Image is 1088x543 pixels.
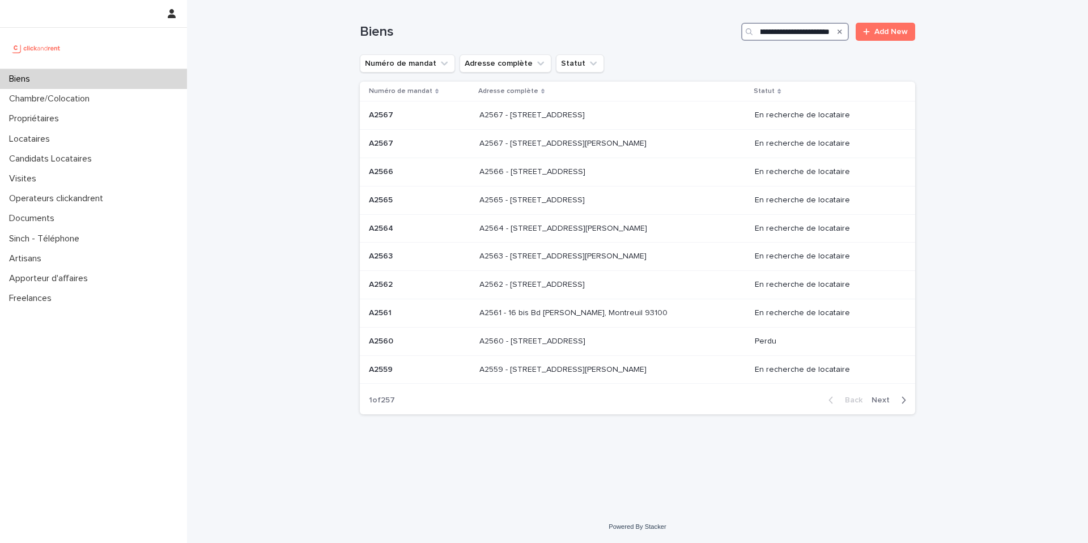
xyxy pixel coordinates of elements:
[479,278,587,290] p: A2562 - [STREET_ADDRESS]
[755,111,897,120] p: En recherche de locataire
[5,273,97,284] p: Apporteur d'affaires
[360,387,404,414] p: 1 of 257
[5,293,61,304] p: Freelances
[5,94,99,104] p: Chambre/Colocation
[838,396,862,404] span: Back
[874,28,908,36] span: Add New
[856,23,915,41] a: Add New
[755,365,897,375] p: En recherche de locataire
[360,158,915,186] tr: A2566A2566 A2566 - [STREET_ADDRESS]A2566 - [STREET_ADDRESS] En recherche de locataire
[369,108,396,120] p: A2567
[755,139,897,149] p: En recherche de locataire
[556,54,604,73] button: Statut
[478,85,538,97] p: Adresse complète
[819,395,867,405] button: Back
[360,186,915,214] tr: A2565A2565 A2565 - [STREET_ADDRESS]A2565 - [STREET_ADDRESS] En recherche de locataire
[5,74,39,84] p: Biens
[360,299,915,327] tr: A2561A2561 A2561 - 16 bis Bd [PERSON_NAME], Montreuil 93100A2561 - 16 bis Bd [PERSON_NAME], Montr...
[360,355,915,384] tr: A2559A2559 A2559 - [STREET_ADDRESS][PERSON_NAME]A2559 - [STREET_ADDRESS][PERSON_NAME] En recherch...
[755,252,897,261] p: En recherche de locataire
[755,308,897,318] p: En recherche de locataire
[360,54,455,73] button: Numéro de mandat
[5,213,63,224] p: Documents
[754,85,775,97] p: Statut
[369,193,395,205] p: A2565
[360,101,915,130] tr: A2567A2567 A2567 - [STREET_ADDRESS]A2567 - [STREET_ADDRESS] En recherche de locataire
[755,337,897,346] p: Perdu
[369,85,432,97] p: Numéro de mandat
[479,193,587,205] p: A2565 - [STREET_ADDRESS]
[479,249,649,261] p: A2563 - 781 Avenue de Monsieur Teste, Montpellier 34070
[5,134,59,145] p: Locataires
[360,214,915,243] tr: A2564A2564 A2564 - [STREET_ADDRESS][PERSON_NAME]A2564 - [STREET_ADDRESS][PERSON_NAME] En recherch...
[369,222,396,234] p: A2564
[479,222,649,234] p: A2564 - [STREET_ADDRESS][PERSON_NAME]
[360,243,915,271] tr: A2563A2563 A2563 - [STREET_ADDRESS][PERSON_NAME]A2563 - [STREET_ADDRESS][PERSON_NAME] En recherch...
[360,130,915,158] tr: A2567A2567 A2567 - [STREET_ADDRESS][PERSON_NAME]A2567 - [STREET_ADDRESS][PERSON_NAME] En recherch...
[369,363,395,375] p: A2559
[479,334,588,346] p: A2560 - [STREET_ADDRESS]
[5,234,88,244] p: Sinch - Téléphone
[479,137,649,149] p: A2567 - [STREET_ADDRESS][PERSON_NAME]
[755,196,897,205] p: En recherche de locataire
[460,54,551,73] button: Adresse complète
[369,249,395,261] p: A2563
[5,253,50,264] p: Artisans
[479,363,649,375] p: A2559 - [STREET_ADDRESS][PERSON_NAME]
[9,37,64,60] img: UCB0brd3T0yccxBKYDjQ
[755,280,897,290] p: En recherche de locataire
[369,137,396,149] p: A2567
[872,396,896,404] span: Next
[479,165,588,177] p: A2566 - [STREET_ADDRESS]
[479,306,670,318] p: A2561 - 16 bis Bd [PERSON_NAME], Montreuil 93100
[755,224,897,234] p: En recherche de locataire
[369,278,395,290] p: A2562
[5,154,101,164] p: Candidats Locataires
[360,271,915,299] tr: A2562A2562 A2562 - [STREET_ADDRESS]A2562 - [STREET_ADDRESS] En recherche de locataire
[360,24,737,40] h1: Biens
[5,193,112,204] p: Operateurs clickandrent
[360,327,915,355] tr: A2560A2560 A2560 - [STREET_ADDRESS]A2560 - [STREET_ADDRESS] Perdu
[5,173,45,184] p: Visites
[369,165,396,177] p: A2566
[741,23,849,41] input: Search
[755,167,897,177] p: En recherche de locataire
[369,334,396,346] p: A2560
[5,113,68,124] p: Propriétaires
[479,108,587,120] p: A2567 - [STREET_ADDRESS]
[369,306,394,318] p: A2561
[609,523,666,530] a: Powered By Stacker
[867,395,915,405] button: Next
